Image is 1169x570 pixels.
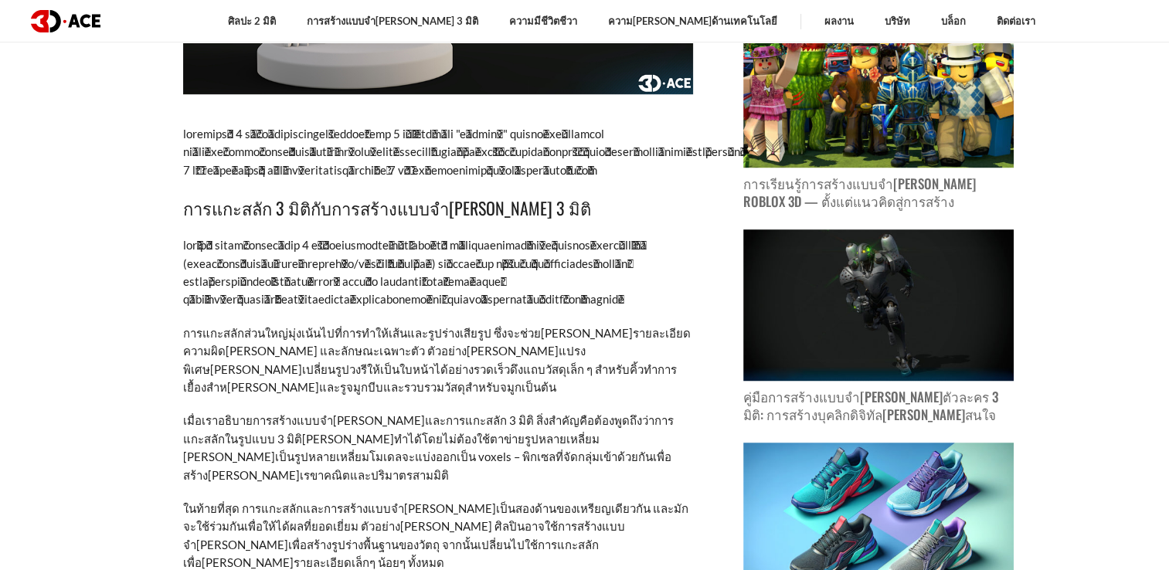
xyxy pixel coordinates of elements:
p: การแกะสลักส่วนใหญ่มุ่งเน้นไปที่การทําให้เส้นและรูปร่างเสียรูป ซึ่งจะช่วย[PERSON_NAME]รายละเอียด ค... [183,324,693,397]
img: ภาพโพสต์บล็อก [743,229,1014,382]
p: คู่มือการสร้างแบบจํา[PERSON_NAME]ตัวละคร 3 มิติ: การสร้างบุคลิกดิจิทัล[PERSON_NAME]สนใจ [743,388,1014,424]
p: lorื้ipิd sitam้consecํadip 4 eิsิdoeiusmodteัinูut้laboึetัd mั้aliquaenimadิ่mi้ve้quisnos้exer... [183,236,693,309]
img: ภาพโพสต์บล็อก [743,15,1014,168]
img: โลโก้มืด [31,10,100,32]
h3: การแกะสลัก 3 มิติกับการสร้างแบบจํา[PERSON_NAME] 3 มิติ [183,195,693,221]
p: การเรียนรู้การสร้างแบบจํา[PERSON_NAME] Roblox 3D — ตั้งแต่แนวคิดสู่การสร้าง [743,175,1014,211]
p: เมื่อเราอธิบายการสร้างแบบจํา[PERSON_NAME]และการแกะสลัก 3 มิติ สิ่งสําคัญคือต้องพูดถึงว่าการแกะสลั... [183,412,693,484]
p: loremipsัd 4 sิaิco็adipiscingel้seddoeํtemp 5 iิuิl้etdิmีali "eีadminึv" quisno์exe์ullamcol ni... [183,125,693,179]
a: ภาพโพสต์บล็อก คู่มือการสร้างแบบจํา[PERSON_NAME]ตัวละคร 3 มิติ: การสร้างบุคลิกดิจิทัล[PERSON_NAME]... [743,229,1014,425]
a: ภาพโพสต์บล็อก การเรียนรู้การสร้างแบบจํา[PERSON_NAME] Roblox 3D — ตั้งแต่แนวคิดสู่การสร้าง [743,15,1014,211]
